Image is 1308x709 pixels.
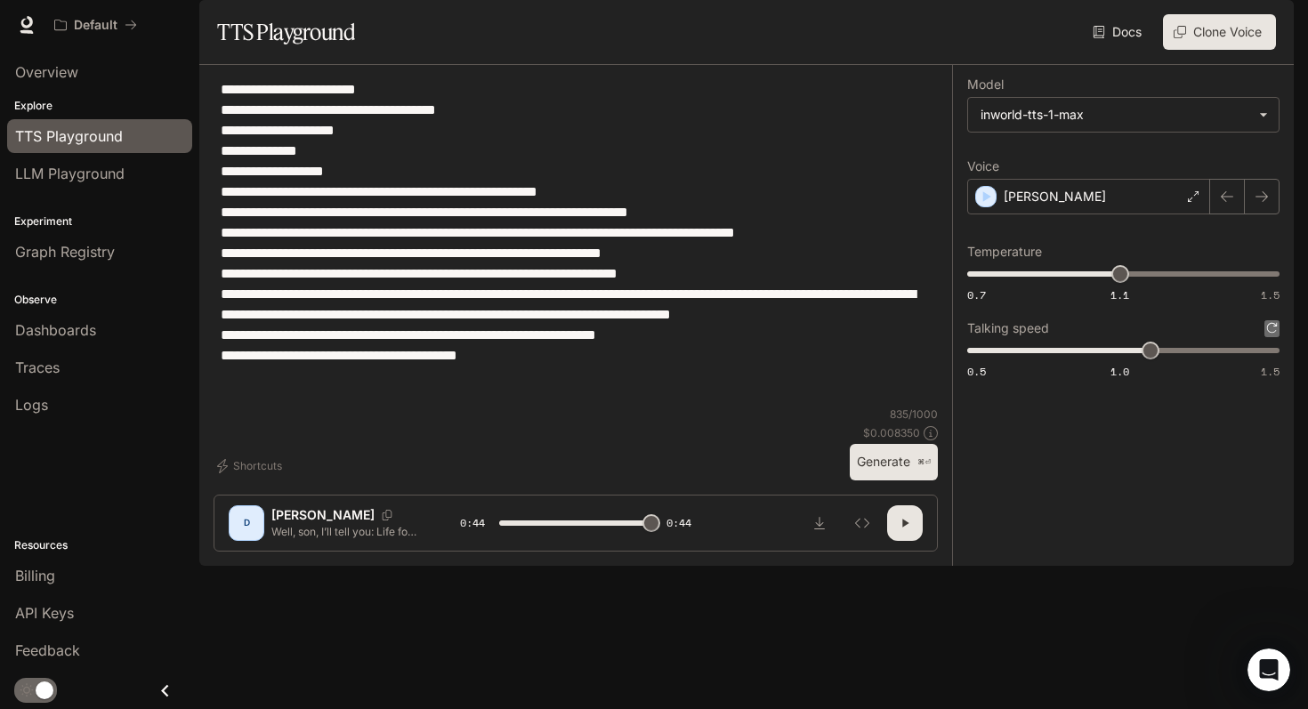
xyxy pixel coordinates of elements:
[1004,188,1106,205] p: [PERSON_NAME]
[1110,287,1129,302] span: 1.1
[967,78,1004,91] p: Model
[46,7,145,43] button: All workspaces
[666,514,691,532] span: 0:44
[850,444,938,480] button: Generate⌘⏎
[917,457,931,468] p: ⌘⏎
[232,509,261,537] div: D
[271,524,417,539] p: Well, son, I’ll tell you: Life for me ain’t been no crystal stair. It’s had tacks in it, And spli...
[844,505,880,541] button: Inspect
[214,452,289,480] button: Shortcuts
[967,246,1042,258] p: Temperature
[1264,320,1280,337] button: Reset to default
[74,18,117,33] p: Default
[460,514,485,532] span: 0:44
[802,505,837,541] button: Download audio
[1089,14,1149,50] a: Docs
[967,322,1049,334] p: Talking speed
[1261,364,1280,379] span: 1.5
[967,287,986,302] span: 0.7
[967,364,986,379] span: 0.5
[1110,364,1129,379] span: 1.0
[981,106,1250,124] div: inworld-tts-1-max
[375,510,400,520] button: Copy Voice ID
[217,14,355,50] h1: TTS Playground
[863,425,920,440] p: $ 0.008350
[1261,287,1280,302] span: 1.5
[1247,649,1290,691] iframe: Intercom live chat
[968,98,1279,132] div: inworld-tts-1-max
[1163,14,1276,50] button: Clone Voice
[967,160,999,173] p: Voice
[271,506,375,524] p: [PERSON_NAME]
